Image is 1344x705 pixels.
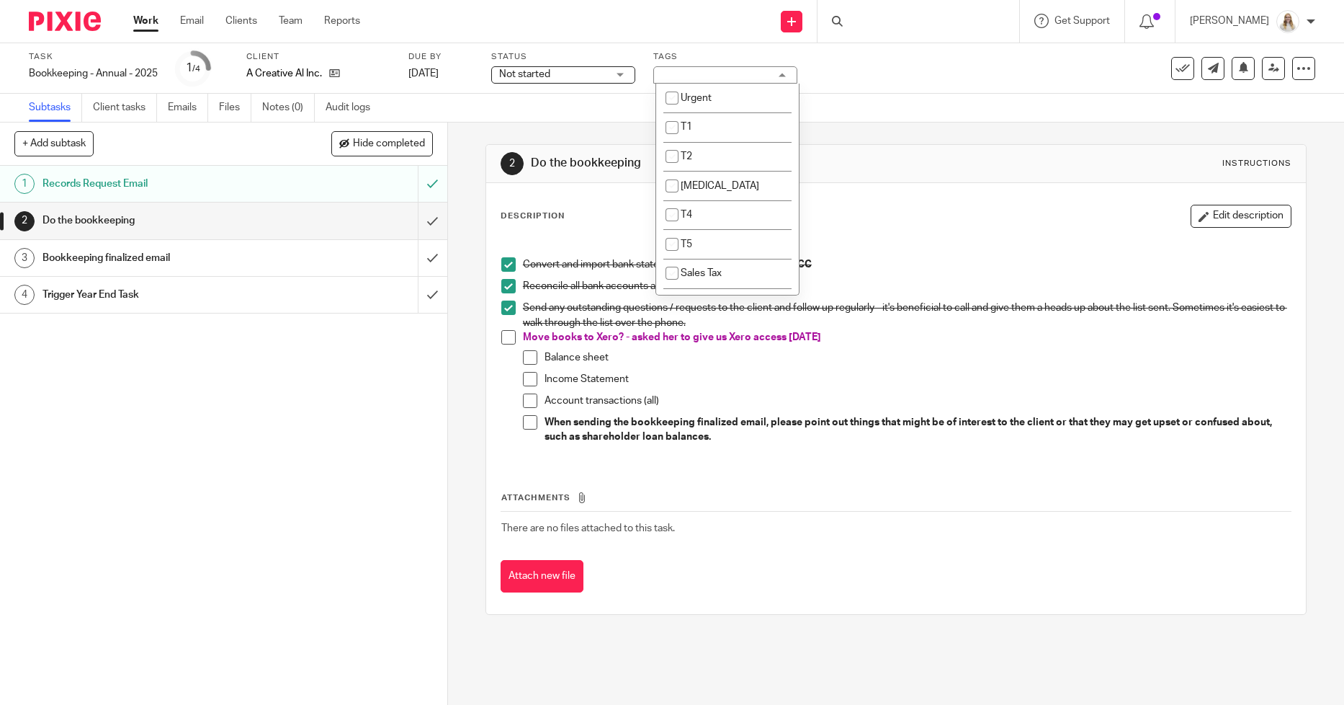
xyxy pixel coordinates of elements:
label: Client [246,51,390,63]
span: Not started [499,69,550,79]
span: There are no files attached to this task. [501,523,675,533]
label: Due by [408,51,473,63]
div: Bookkeeping - Annual - 2025 [29,66,158,81]
p: Send any outstanding questions / requests to the client and follow up regularly - it's beneficial... [523,301,1291,330]
small: /4 [192,65,200,73]
label: Status [491,51,635,63]
div: 3 [14,248,35,268]
p: Convert and import bank statements - [523,257,1291,272]
p: A Creative Al Inc. [246,66,322,81]
div: 1 [14,174,35,194]
span: [DATE] [408,68,439,79]
a: Team [279,14,303,28]
a: Clients [225,14,257,28]
h1: Records Request Email [42,173,283,195]
div: Instructions [1222,158,1291,169]
button: Hide completed [331,131,433,156]
span: T4 [681,210,692,220]
img: Headshot%2011-2024%20white%20background%20square%202.JPG [1276,10,1299,33]
span: Sales Tax [681,268,722,278]
h1: Do the bookkeeping [42,210,283,231]
a: Files [219,94,251,122]
a: Notes (0) [262,94,315,122]
p: Reconcile all bank accounts and confirm statement balances [523,279,1291,293]
button: Attach new file [501,560,583,593]
span: Move books to Xero? - asked her to give us Xero access [DATE] [523,332,821,342]
p: Description [501,210,565,222]
span: T1 [681,122,692,132]
strong: When sending the bookkeeping finalized email, please point out things that might be of interest t... [545,417,1274,442]
span: Attachments [501,494,570,502]
span: T2 [681,151,692,161]
button: + Add subtask [14,131,94,156]
img: Pixie [29,12,101,31]
p: [PERSON_NAME] [1190,14,1269,28]
a: Reports [324,14,360,28]
span: Urgent [681,93,712,103]
span: T5 [681,239,692,249]
label: Tags [653,51,797,63]
a: Subtasks [29,94,82,122]
div: 2 [14,211,35,231]
span: [MEDICAL_DATA] [681,181,759,191]
a: Work [133,14,158,28]
button: Edit description [1191,205,1291,228]
label: Task [29,51,158,63]
p: Account transactions (all) [545,394,1291,408]
p: Balance sheet [545,350,1291,365]
h1: Bookkeeping finalized email [42,247,283,269]
h1: Trigger Year End Task [42,284,283,306]
a: Client tasks [93,94,157,122]
span: Hide completed [353,138,425,150]
div: 2 [501,152,524,175]
div: 1 [186,60,200,76]
h1: Do the bookkeeping [531,156,926,171]
p: Income Statement [545,372,1291,386]
div: 4 [14,285,35,305]
a: Emails [168,94,208,122]
span: Get Support [1054,16,1110,26]
a: Audit logs [326,94,381,122]
a: Email [180,14,204,28]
